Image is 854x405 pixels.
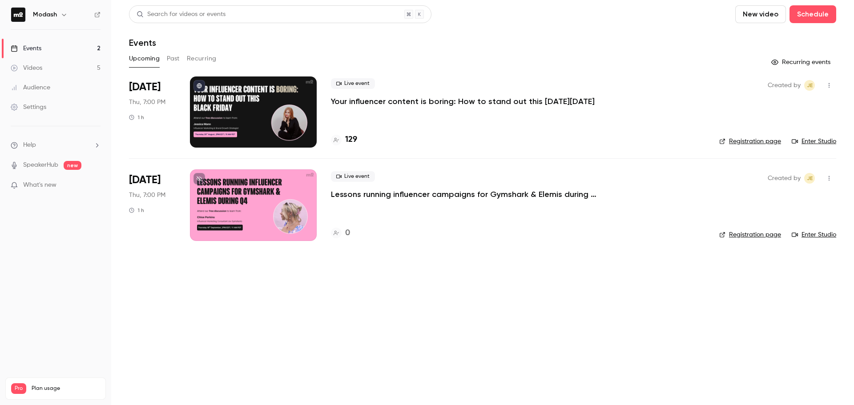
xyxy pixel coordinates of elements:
[790,5,836,23] button: Schedule
[137,10,226,19] div: Search for videos or events
[735,5,786,23] button: New video
[187,52,217,66] button: Recurring
[331,189,598,200] a: Lessons running influencer campaigns for Gymshark & Elemis during Q4
[804,80,815,91] span: Jack Eaton
[90,181,101,189] iframe: Noticeable Trigger
[129,169,176,241] div: Sep 18 Thu, 7:00 PM (Europe/London)
[129,98,165,107] span: Thu, 7:00 PM
[129,76,176,148] div: Aug 28 Thu, 7:00 PM (Europe/London)
[807,173,813,184] span: JE
[167,52,180,66] button: Past
[11,83,50,92] div: Audience
[129,80,161,94] span: [DATE]
[792,137,836,146] a: Enter Studio
[792,230,836,239] a: Enter Studio
[64,161,81,170] span: new
[719,137,781,146] a: Registration page
[807,80,813,91] span: JE
[719,230,781,239] a: Registration page
[804,173,815,184] span: Jack Eaton
[331,171,375,182] span: Live event
[11,383,26,394] span: Pro
[129,173,161,187] span: [DATE]
[129,207,144,214] div: 1 h
[345,134,357,146] h4: 129
[129,191,165,200] span: Thu, 7:00 PM
[23,160,58,170] a: SpeakerHub
[768,80,801,91] span: Created by
[331,227,350,239] a: 0
[33,10,57,19] h6: Modash
[23,140,36,150] span: Help
[331,134,357,146] a: 129
[345,227,350,239] h4: 0
[129,52,160,66] button: Upcoming
[11,140,101,150] li: help-dropdown-opener
[767,55,836,69] button: Recurring events
[11,64,42,72] div: Videos
[129,37,156,48] h1: Events
[23,180,56,190] span: What's new
[768,173,801,184] span: Created by
[129,114,144,121] div: 1 h
[32,385,100,392] span: Plan usage
[331,78,375,89] span: Live event
[11,8,25,22] img: Modash
[11,44,41,53] div: Events
[11,103,46,112] div: Settings
[331,96,595,107] a: Your influencer content is boring: How to stand out this [DATE][DATE]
